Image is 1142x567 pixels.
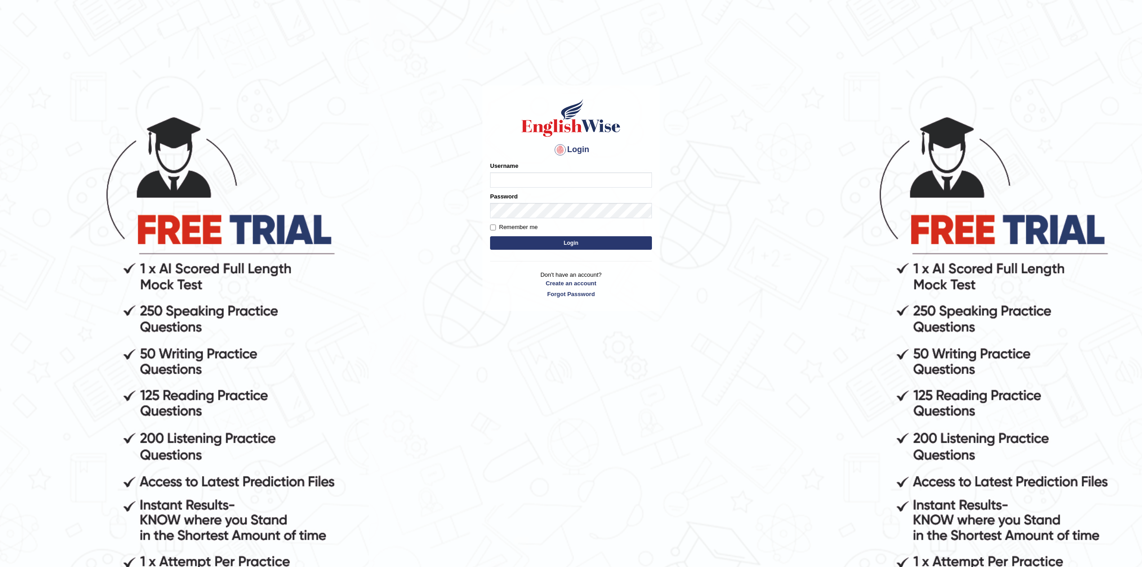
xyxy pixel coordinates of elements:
a: Forgot Password [490,290,652,298]
input: Remember me [490,225,496,230]
a: Create an account [490,279,652,288]
label: Password [490,192,517,201]
label: Remember me [490,223,538,232]
label: Username [490,162,518,170]
img: Logo of English Wise sign in for intelligent practice with AI [520,98,622,138]
p: Don't have an account? [490,270,652,298]
button: Login [490,236,652,250]
h4: Login [490,143,652,157]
